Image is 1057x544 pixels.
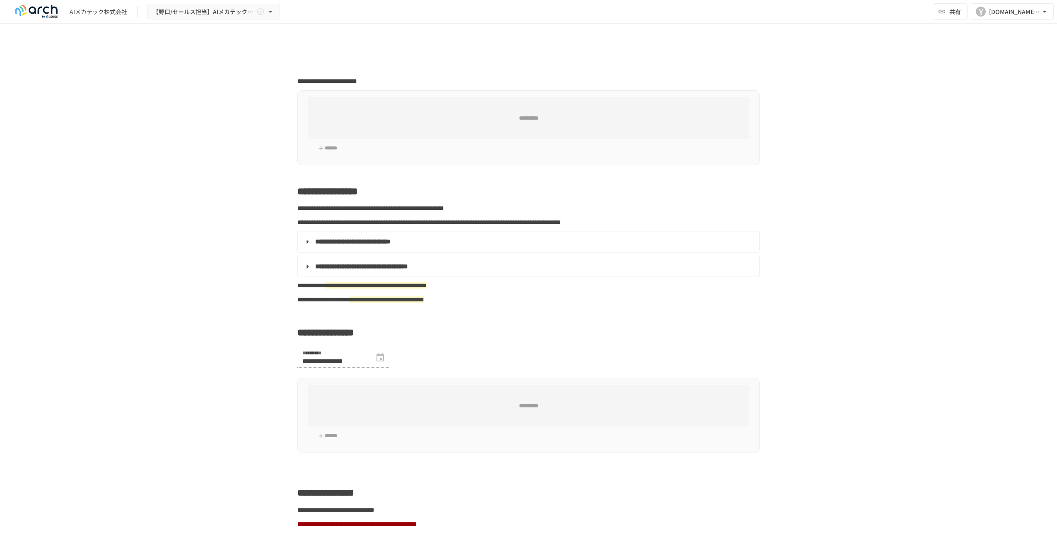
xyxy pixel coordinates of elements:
[10,5,63,18] img: logo-default@2x-9cf2c760.svg
[70,7,127,16] div: AIメカテック株式会社
[153,7,255,17] span: 【野口/セールス担当】AIメカテック株式会社様_初期設定サポート
[971,3,1054,20] button: Y[DOMAIN_NAME][EMAIL_ADDRESS][DOMAIN_NAME]
[949,7,961,16] span: 共有
[989,7,1040,17] div: [DOMAIN_NAME][EMAIL_ADDRESS][DOMAIN_NAME]
[976,7,986,17] div: Y
[933,3,968,20] button: 共有
[147,4,280,20] button: 【野口/セールス担当】AIメカテック株式会社様_初期設定サポート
